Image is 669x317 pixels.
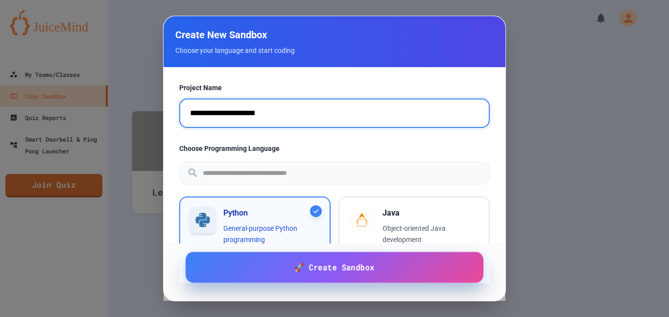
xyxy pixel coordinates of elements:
p: Choose your language and start coding [175,46,494,55]
h3: Python [223,207,320,219]
h3: Java [382,207,479,219]
label: Project Name [179,83,490,93]
span: 🚀 Create Sandbox [294,261,374,273]
label: Choose Programming Language [179,144,490,153]
p: General-purpose Python programming [223,223,320,245]
h2: Create New Sandbox [175,28,494,42]
p: Object-oriented Java development [382,223,479,245]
